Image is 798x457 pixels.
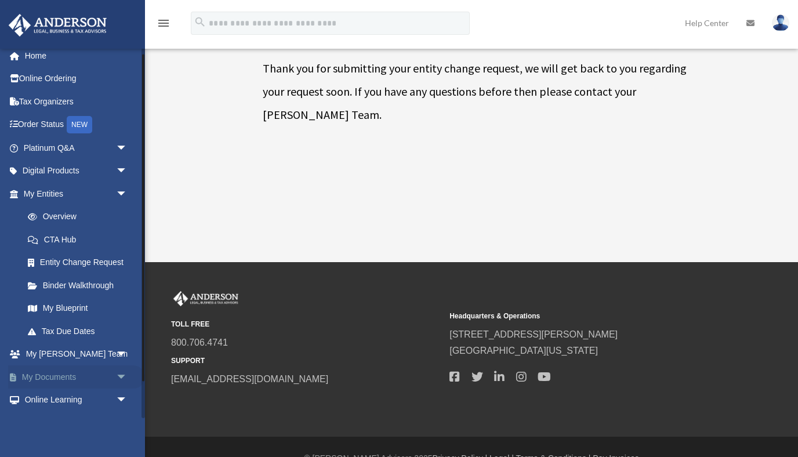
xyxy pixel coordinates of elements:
i: menu [157,16,171,30]
img: Anderson Advisors Platinum Portal [5,14,110,37]
a: Digital Productsarrow_drop_down [8,159,145,183]
span: arrow_drop_down [116,389,139,412]
a: [EMAIL_ADDRESS][DOMAIN_NAME] [171,374,328,384]
a: Home [8,44,145,67]
a: Tax Organizers [8,90,145,113]
img: User Pic [772,14,789,31]
a: [STREET_ADDRESS][PERSON_NAME] [449,329,618,339]
a: Online Ordering [8,67,145,90]
span: arrow_drop_down [116,182,139,206]
span: arrow_drop_down [116,159,139,183]
span: arrow_drop_down [116,343,139,367]
a: My [PERSON_NAME] Teamarrow_drop_down [8,343,145,366]
a: My Entitiesarrow_drop_down [8,182,145,205]
a: [GEOGRAPHIC_DATA][US_STATE] [449,346,598,356]
a: CTA Hub [16,228,145,251]
a: Entity Change Request [16,251,139,274]
a: Overview [16,205,145,228]
a: Order StatusNEW [8,113,145,137]
small: Headquarters & Operations [449,310,720,322]
p: Thank you for submitting your entity change request, we will get back to you regarding your reque... [263,57,694,126]
a: Binder Walkthrough [16,274,145,297]
a: Tax Due Dates [16,320,145,343]
i: search [194,16,206,28]
a: My Documentsarrow_drop_down [8,365,145,389]
span: arrow_drop_down [116,365,139,389]
a: Billingarrow_drop_down [8,411,145,434]
a: Online Learningarrow_drop_down [8,389,145,412]
span: arrow_drop_down [116,411,139,435]
span: arrow_drop_down [116,136,139,160]
a: menu [157,20,171,30]
div: NEW [67,116,92,133]
a: My Blueprint [16,297,145,320]
small: TOLL FREE [171,318,441,331]
a: Platinum Q&Aarrow_drop_down [8,136,145,159]
small: SUPPORT [171,355,441,367]
a: 800.706.4741 [171,338,228,347]
img: Anderson Advisors Platinum Portal [171,291,241,306]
